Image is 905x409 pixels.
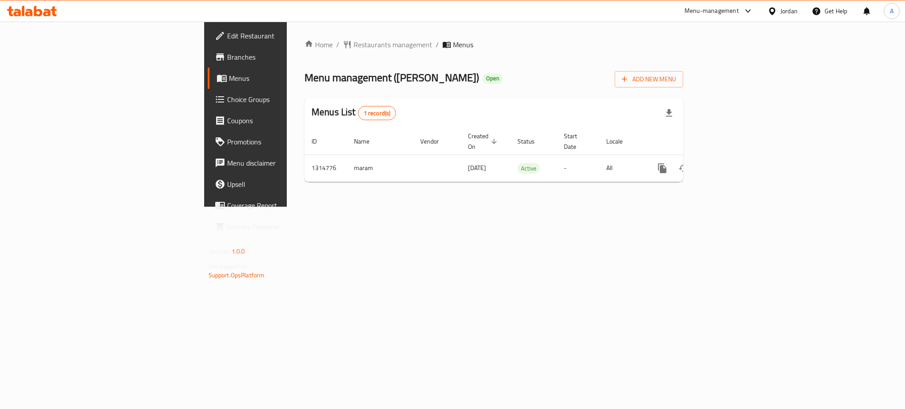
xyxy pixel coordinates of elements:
span: Open [483,75,503,82]
span: 1 record(s) [358,109,396,117]
span: Vendor [420,136,450,147]
th: Actions [645,128,744,155]
a: Restaurants management [343,39,432,50]
a: Coupons [208,110,355,131]
span: Coverage Report [227,200,348,211]
span: Grocery Checklist [227,221,348,232]
span: A [890,6,894,16]
div: Menu-management [684,6,739,16]
nav: breadcrumb [304,39,683,50]
button: Add New Menu [615,71,683,87]
span: ID [312,136,328,147]
td: All [599,155,645,182]
table: enhanced table [304,128,744,182]
span: Menus [453,39,473,50]
span: Status [517,136,546,147]
span: Version: [209,246,230,257]
a: Menus [208,68,355,89]
span: Add New Menu [622,74,676,85]
span: Branches [227,52,348,62]
span: Choice Groups [227,94,348,105]
a: Branches [208,46,355,68]
a: Support.OpsPlatform [209,269,265,281]
span: Name [354,136,381,147]
span: Start Date [564,131,589,152]
div: Active [517,163,540,174]
span: Upsell [227,179,348,189]
span: [DATE] [468,162,486,174]
a: Upsell [208,174,355,195]
span: Get support on: [209,261,249,272]
span: Menus [229,73,348,83]
button: Change Status [673,158,694,179]
h2: Menus List [312,106,396,120]
button: more [652,158,673,179]
span: Locale [606,136,634,147]
span: Created On [468,131,500,152]
li: / [436,39,439,50]
a: Grocery Checklist [208,216,355,237]
span: Active [517,163,540,174]
span: Menu management ( [PERSON_NAME] ) [304,68,479,87]
span: Menu disclaimer [227,158,348,168]
a: Menu disclaimer [208,152,355,174]
a: Coverage Report [208,195,355,216]
td: maram [347,155,413,182]
span: 1.0.0 [232,246,245,257]
span: Restaurants management [354,39,432,50]
div: Total records count [358,106,396,120]
a: Promotions [208,131,355,152]
span: Coupons [227,115,348,126]
td: - [557,155,599,182]
div: Jordan [780,6,798,16]
a: Choice Groups [208,89,355,110]
span: Edit Restaurant [227,30,348,41]
a: Edit Restaurant [208,25,355,46]
span: Promotions [227,136,348,147]
div: Open [483,73,503,84]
